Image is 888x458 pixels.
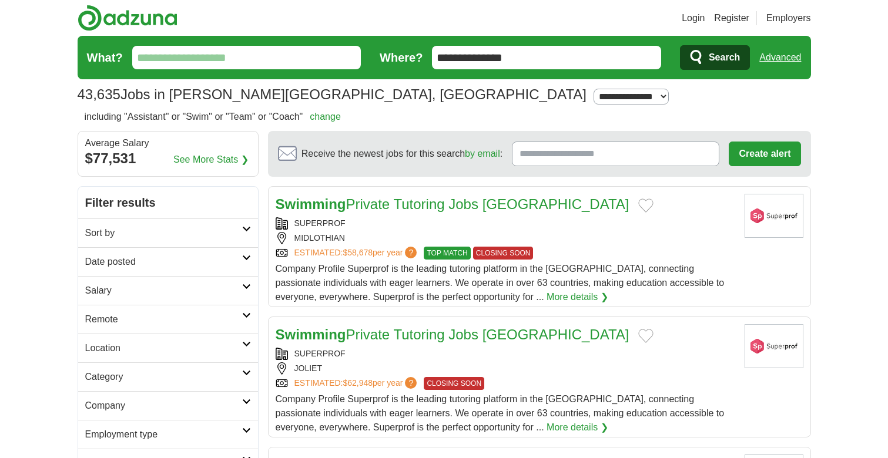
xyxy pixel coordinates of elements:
[276,196,346,212] strong: Swimming
[310,112,341,122] a: change
[294,349,346,358] a: SUPERPROF
[343,378,373,388] span: $62,948
[638,329,654,343] button: Add to favorite jobs
[85,110,341,124] h2: including "Assistant" or "Swim" or "Team" or "Coach"
[78,187,258,218] h2: Filter results
[78,420,258,449] a: Employment type
[78,276,258,305] a: Salary
[547,290,608,304] a: More details ❯
[766,11,811,25] a: Employers
[343,248,373,257] span: $58,678
[78,334,258,362] a: Location
[276,196,629,212] a: SwimmingPrivate Tutoring Jobs [GEOGRAPHIC_DATA]
[85,255,242,269] h2: Date posted
[85,226,242,240] h2: Sort by
[276,362,735,375] div: JOLIET
[173,153,249,167] a: See More Stats ❯
[85,284,242,298] h2: Salary
[276,326,346,342] strong: Swimming
[85,427,242,442] h2: Employment type
[405,247,417,258] span: ?
[85,370,242,384] h2: Category
[78,86,587,102] h1: Jobs in [PERSON_NAME][GEOGRAPHIC_DATA], [GEOGRAPHIC_DATA]
[473,247,534,260] span: CLOSING SOON
[745,194,803,238] img: Superprof logo
[87,49,123,66] label: What?
[294,218,346,228] a: SUPERPROF
[85,341,242,355] h2: Location
[85,148,251,169] div: $77,531
[424,377,484,390] span: CLOSING SOON
[682,11,705,25] a: Login
[745,324,803,368] img: Superprof logo
[78,305,258,334] a: Remote
[276,326,629,342] a: SwimmingPrivate Tutoring Jobs [GEOGRAPHIC_DATA]
[709,46,740,69] span: Search
[78,218,258,247] a: Sort by
[405,377,417,389] span: ?
[294,377,420,390] a: ESTIMATED:$62,948per year?
[276,264,725,302] span: Company Profile Superprof is the leading tutoring platform in the [GEOGRAPHIC_DATA], connecting p...
[424,247,470,260] span: TOP MATCH
[729,142,800,166] button: Create alert
[78,247,258,276] a: Date posted
[759,46,801,69] a: Advanced
[680,45,750,70] button: Search
[78,391,258,420] a: Company
[714,11,749,25] a: Register
[78,5,177,31] img: Adzuna logo
[276,394,725,432] span: Company Profile Superprof is the leading tutoring platform in the [GEOGRAPHIC_DATA], connecting p...
[78,362,258,391] a: Category
[465,149,500,159] a: by email
[294,247,420,260] a: ESTIMATED:$58,678per year?
[301,147,502,161] span: Receive the newest jobs for this search :
[276,232,735,244] div: MIDLOTHIAN
[638,198,654,213] button: Add to favorite jobs
[380,49,423,66] label: Where?
[78,84,120,105] span: 43,635
[547,420,608,435] a: More details ❯
[85,399,242,413] h2: Company
[85,139,251,148] div: Average Salary
[85,312,242,326] h2: Remote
